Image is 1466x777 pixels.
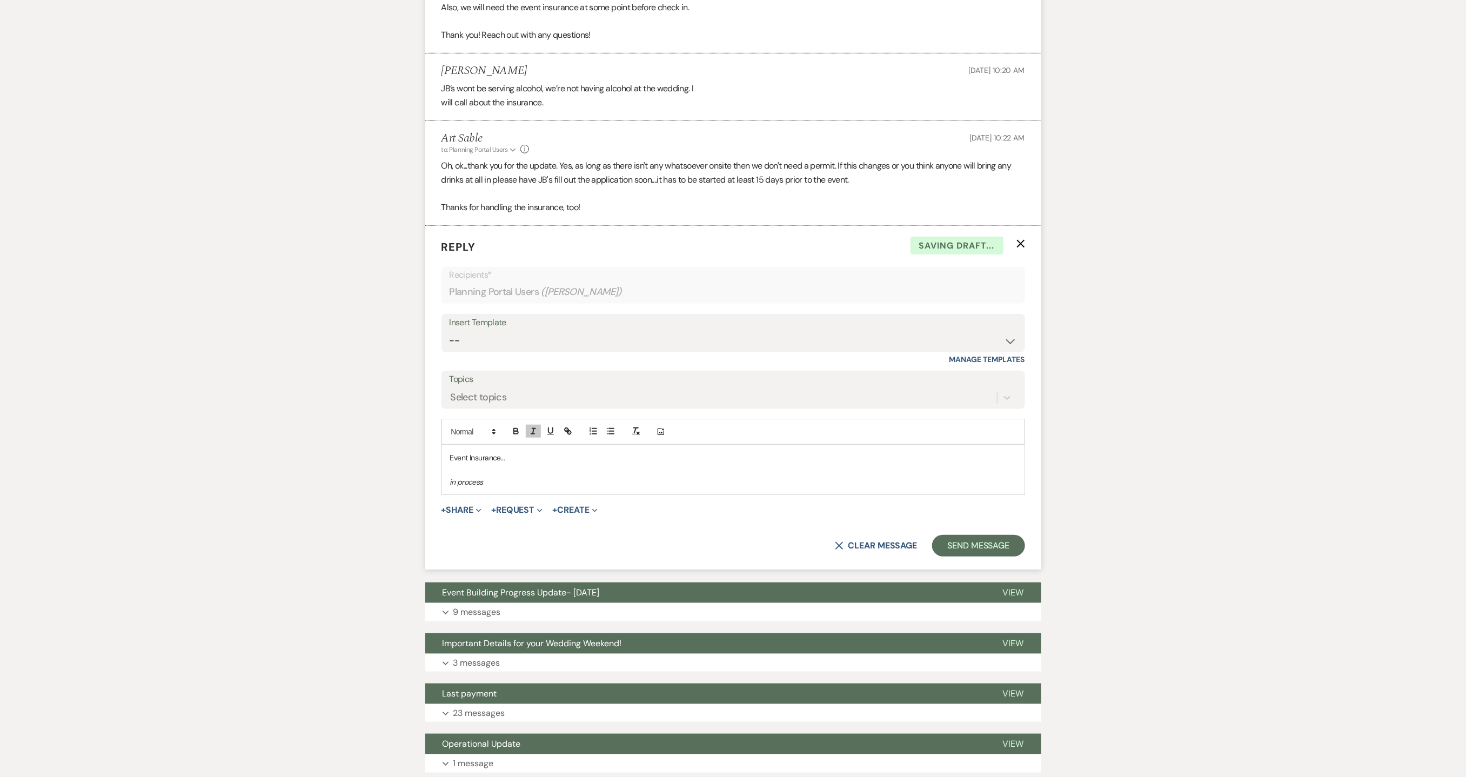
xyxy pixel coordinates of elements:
span: ( [PERSON_NAME] ) [541,285,622,299]
span: to: Planning Portal Users [441,145,508,154]
button: Create [552,506,597,514]
a: Manage Templates [949,354,1025,364]
p: Event Insurance... [450,452,1016,464]
em: in process [450,477,483,487]
span: + [441,506,446,514]
p: Oh, ok...thank you for the update. Yes, as long as there isn't any whatsoever onsite then we don'... [441,159,1025,186]
p: Also, we will need the event insurance at some point before check in. [441,1,1025,15]
h5: [PERSON_NAME] [441,64,527,78]
span: + [552,506,557,514]
p: Thanks for handling the insurance, too! [441,200,1025,215]
p: 9 messages [453,605,501,619]
button: 3 messages [425,654,1041,672]
span: View [1003,638,1024,649]
button: Clear message [835,541,917,550]
span: Reply [441,240,476,254]
span: View [1003,587,1024,598]
div: Planning Portal Users [450,282,1017,303]
span: View [1003,688,1024,699]
span: Saving draft... [911,237,1003,255]
button: View [986,684,1041,704]
button: View [986,734,1041,754]
span: Last payment [443,688,497,699]
button: to: Planning Portal Users [441,145,518,155]
label: Topics [450,372,1017,387]
span: Operational Update [443,738,521,749]
div: Select topics [451,391,507,405]
button: View [986,633,1041,654]
p: 3 messages [453,656,500,670]
div: JB’s wont be serving alcohol, we’re not having alcohol at the wedding. I will call about the insu... [441,82,1025,109]
button: 1 message [425,754,1041,773]
span: View [1003,738,1024,749]
button: Request [491,506,543,514]
span: [DATE] 10:20 AM [969,65,1025,75]
div: Insert Template [450,315,1017,331]
button: Send Message [932,535,1025,557]
button: Share [441,506,482,514]
span: [DATE] 10:22 AM [970,133,1025,143]
span: Important Details for your Wedding Weekend! [443,638,622,649]
span: Event Building Progress Update- [DATE] [443,587,600,598]
span: + [491,506,496,514]
p: Recipients* [450,268,1017,282]
button: 23 messages [425,704,1041,722]
p: 1 message [453,756,494,771]
p: Thank you! Reach out with any questions! [441,28,1025,42]
button: Last payment [425,684,986,704]
button: 9 messages [425,603,1041,621]
button: View [986,582,1041,603]
button: Important Details for your Wedding Weekend! [425,633,986,654]
button: Operational Update [425,734,986,754]
h5: Art Sable [441,132,530,145]
button: Event Building Progress Update- [DATE] [425,582,986,603]
p: 23 messages [453,706,505,720]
